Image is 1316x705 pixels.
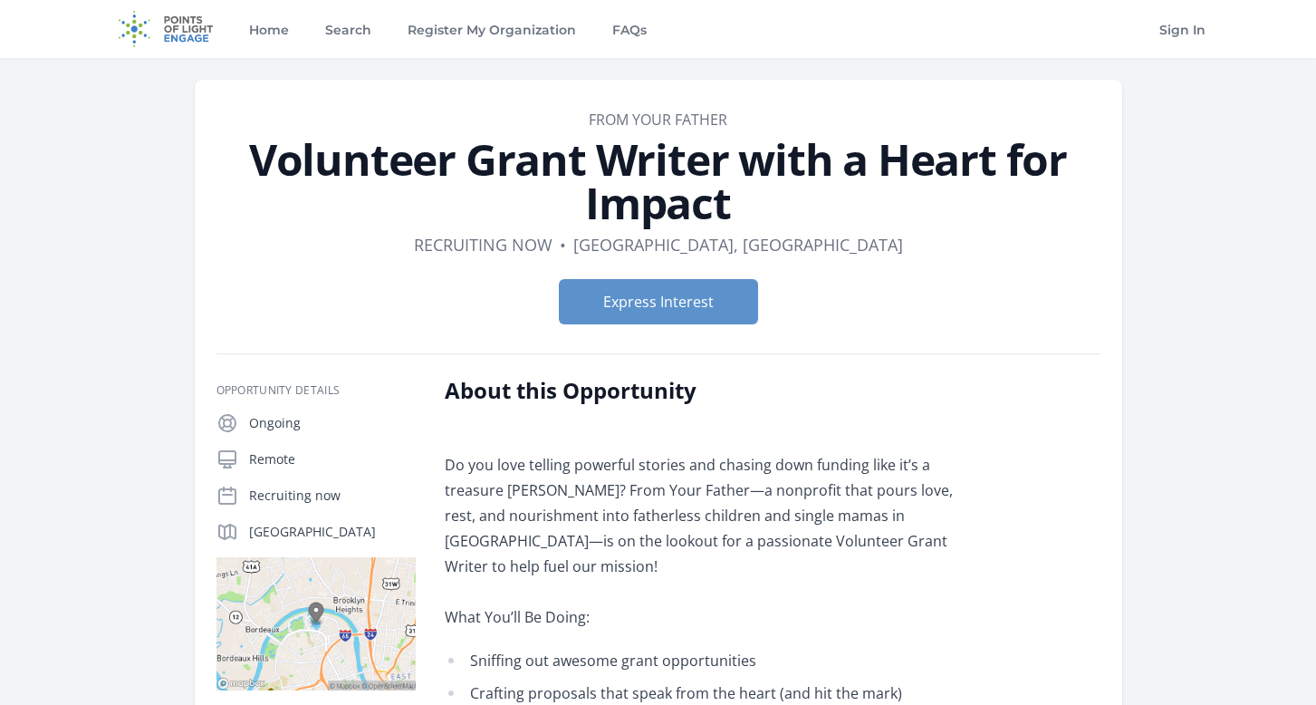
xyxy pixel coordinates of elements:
li: Sniffing out awesome grant opportunities [445,648,975,673]
a: From Your Father [589,110,727,130]
h2: About this Opportunity [445,376,975,405]
p: Ongoing [249,414,416,432]
img: Map [216,557,416,691]
h3: Opportunity Details [216,383,416,398]
p: Remote [249,450,416,468]
button: Express Interest [559,279,758,324]
div: • [560,232,566,257]
p: [GEOGRAPHIC_DATA] [249,523,416,541]
dd: [GEOGRAPHIC_DATA], [GEOGRAPHIC_DATA] [573,232,903,257]
p: Recruiting now [249,487,416,505]
p: Do you love telling powerful stories and chasing down funding like it’s a treasure [PERSON_NAME]?... [445,427,975,630]
h1: Volunteer Grant Writer with a Heart for Impact [216,138,1100,225]
dd: Recruiting now [414,232,552,257]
